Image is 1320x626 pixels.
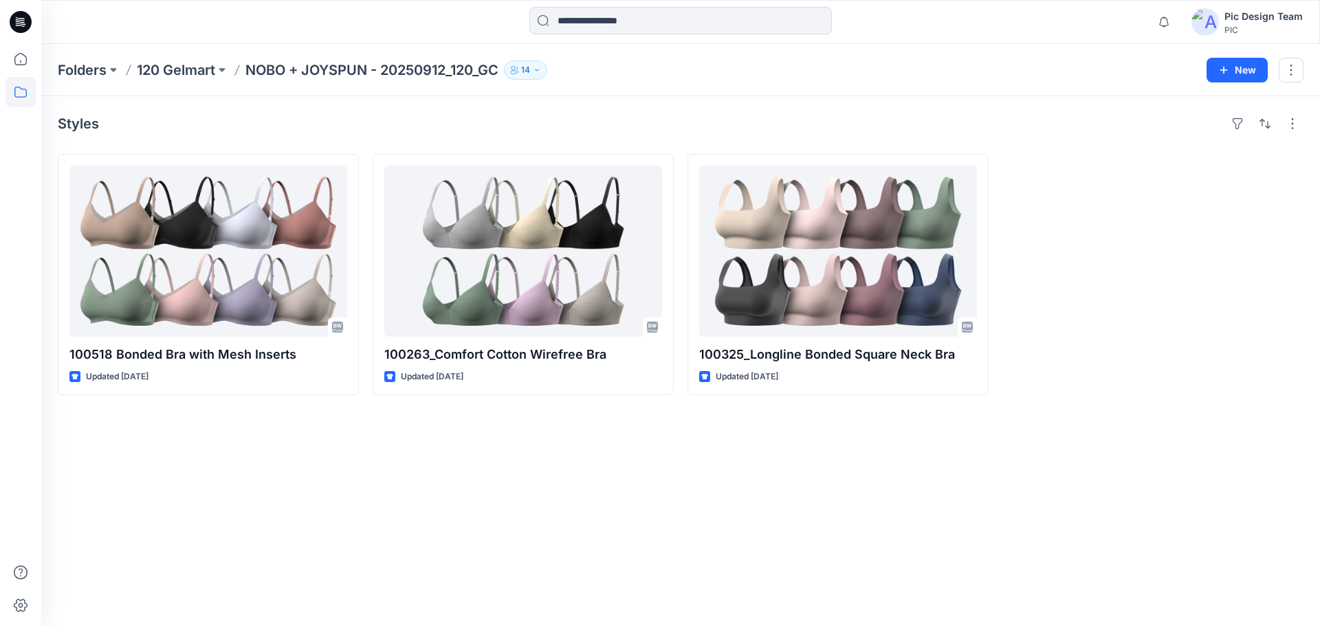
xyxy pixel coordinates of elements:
[86,370,148,384] p: Updated [DATE]
[504,60,547,80] button: 14
[245,60,498,80] p: NOBO + JOYSPUN - 20250912_120_GC
[1207,58,1268,82] button: New
[137,60,215,80] a: 120 Gelmart
[69,345,347,364] p: 100518 Bonded Bra with Mesh Inserts
[384,166,662,337] a: 100263_Comfort Cotton Wirefree Bra
[384,345,662,364] p: 100263_Comfort Cotton Wirefree Bra
[58,60,107,80] a: Folders
[1191,8,1219,36] img: avatar
[58,115,99,132] h4: Styles
[699,166,977,337] a: 100325_Longline Bonded Square Neck Bra
[1224,8,1303,25] div: Pic Design Team
[1224,25,1303,35] div: PIC
[69,166,347,337] a: 100518 Bonded Bra with Mesh Inserts
[699,345,977,364] p: 100325_Longline Bonded Square Neck Bra
[716,370,778,384] p: Updated [DATE]
[521,63,530,78] p: 14
[401,370,463,384] p: Updated [DATE]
